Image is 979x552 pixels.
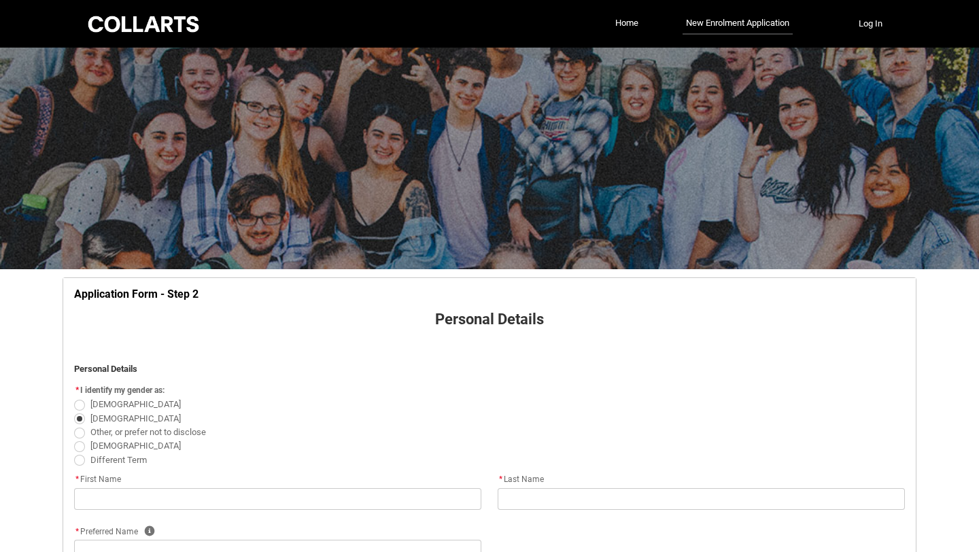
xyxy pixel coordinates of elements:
span: [DEMOGRAPHIC_DATA] [90,413,181,424]
a: Home [612,13,642,33]
span: Other, or prefer not to disclose [90,427,206,437]
abbr: required [75,527,79,536]
button: Log In [847,13,894,35]
span: Different Term [90,455,147,465]
strong: Personal Details [435,311,544,328]
span: Last Name [498,475,544,484]
span: [DEMOGRAPHIC_DATA] [90,441,181,451]
abbr: required [75,385,79,395]
strong: Personal Details [74,364,137,374]
abbr: required [499,475,502,484]
span: Preferred Name [74,527,138,536]
span: [DEMOGRAPHIC_DATA] [90,399,181,409]
strong: Application Form - Step 2 [74,288,199,300]
span: I identify my gender as: [80,385,165,395]
a: New Enrolment Application [683,13,793,35]
abbr: required [75,475,79,484]
span: First Name [74,475,121,484]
